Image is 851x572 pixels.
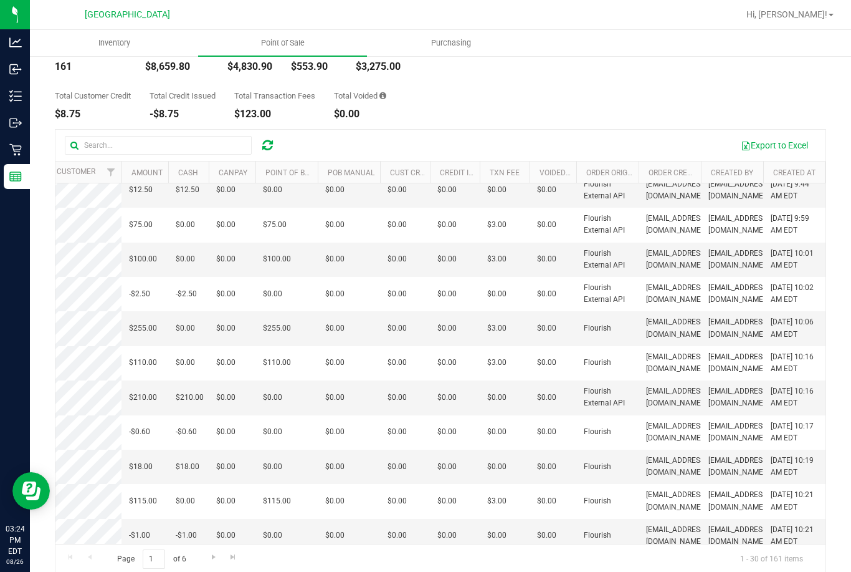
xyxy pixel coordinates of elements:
span: $0.00 [387,184,407,196]
a: Go to the last page [224,550,242,566]
span: $0.00 [263,461,282,473]
i: Sum of all voided payment transaction amounts, excluding tips and transaction fees. [379,92,386,100]
a: Created By [711,168,753,177]
span: $3.00 [487,357,506,369]
span: [DATE] 10:16 AM EDT [771,385,818,409]
span: $0.00 [216,530,235,541]
span: $0.00 [325,357,345,369]
span: $0.00 [437,357,457,369]
span: $0.00 [325,530,345,541]
span: $0.00 [263,288,282,300]
a: Voided Payment [540,168,601,177]
a: Order Created By [649,168,716,177]
span: $0.00 [216,322,235,334]
span: [DATE] 10:01 AM EDT [771,248,818,271]
span: [EMAIL_ADDRESS][DOMAIN_NAME] [646,420,706,444]
div: Total Credit Issued [150,92,216,100]
span: Page of 6 [107,550,196,569]
span: $3.00 [487,495,506,507]
span: $0.00 [387,530,407,541]
span: $3.00 [487,253,506,265]
span: [EMAIL_ADDRESS][DOMAIN_NAME] [646,489,706,513]
span: Flourish [584,426,611,438]
span: $0.00 [176,357,195,369]
span: -$1.00 [129,530,150,541]
span: [DATE] 10:16 AM EDT [771,351,818,375]
span: $0.00 [325,322,345,334]
span: Flourish External API [584,282,631,306]
a: Filter [101,162,121,183]
span: $0.00 [176,322,195,334]
span: $18.00 [176,461,199,473]
iframe: Resource center [12,472,50,510]
span: $18.00 [129,461,153,473]
span: [DATE] 10:06 AM EDT [771,316,818,340]
span: $0.00 [325,253,345,265]
span: $0.00 [537,357,556,369]
span: [EMAIL_ADDRESS][DOMAIN_NAME] [646,524,706,548]
span: [EMAIL_ADDRESS][DOMAIN_NAME] [708,316,769,340]
span: Flourish [584,357,611,369]
a: Cash [178,168,198,177]
span: $0.00 [537,322,556,334]
span: $0.00 [387,322,407,334]
span: 1 - 30 of 161 items [730,550,813,568]
span: [EMAIL_ADDRESS][DOMAIN_NAME] [708,351,769,375]
div: Total Customer Credit [55,92,131,100]
span: Flourish External API [584,385,631,409]
span: $0.00 [325,426,345,438]
span: $0.00 [537,184,556,196]
span: $115.00 [129,495,157,507]
span: $0.00 [487,530,506,541]
span: $0.00 [537,253,556,265]
span: [EMAIL_ADDRESS][DOMAIN_NAME] [646,351,706,375]
span: [EMAIL_ADDRESS][DOMAIN_NAME] [708,455,769,478]
span: $0.00 [387,357,407,369]
span: [EMAIL_ADDRESS][DOMAIN_NAME] [646,178,706,202]
span: Hi, [PERSON_NAME]! [746,9,827,19]
span: Flourish External API [584,248,631,271]
inline-svg: Analytics [9,36,22,49]
span: $0.00 [387,461,407,473]
span: $0.00 [437,322,457,334]
span: $12.50 [129,184,153,196]
div: 161 [55,62,126,72]
span: $0.00 [216,357,235,369]
span: Flourish External API [584,213,631,236]
span: [DATE] 10:21 AM EDT [771,489,818,513]
a: Point of Banking (POB) [265,168,354,177]
span: [DATE] 10:21 AM EDT [771,524,818,548]
span: [DATE] 9:59 AM EDT [771,213,818,236]
span: [DATE] 10:02 AM EDT [771,282,818,306]
span: $0.00 [437,253,457,265]
span: $0.00 [263,426,282,438]
span: $0.00 [325,461,345,473]
span: $75.00 [263,219,287,231]
a: CanPay [219,168,247,177]
span: Flourish [584,495,611,507]
span: $0.00 [437,392,457,404]
span: $0.00 [216,392,235,404]
span: $0.00 [437,288,457,300]
span: $0.00 [216,184,235,196]
span: $0.00 [487,288,506,300]
span: Purchasing [414,37,488,49]
span: $0.00 [216,426,235,438]
a: Inventory [30,30,198,56]
span: -$2.50 [176,288,197,300]
span: $115.00 [263,495,291,507]
span: $3.00 [487,322,506,334]
span: $0.00 [537,426,556,438]
span: $0.00 [263,530,282,541]
span: Flourish [584,530,611,541]
span: $0.00 [537,288,556,300]
a: Credit Issued [440,168,492,177]
span: $210.00 [129,392,157,404]
input: Search... [65,136,252,155]
span: [EMAIL_ADDRESS][DOMAIN_NAME] [708,420,769,444]
span: $0.00 [216,219,235,231]
span: $0.00 [537,219,556,231]
span: $0.00 [437,495,457,507]
span: [EMAIL_ADDRESS][DOMAIN_NAME] [646,316,706,340]
a: Cust Credit [390,168,435,177]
